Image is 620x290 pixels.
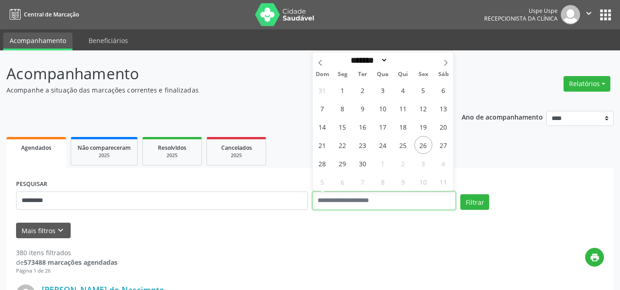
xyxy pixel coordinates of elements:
[374,99,392,117] span: Setembro 10, 2025
[394,173,412,191] span: Outubro 9, 2025
[334,118,352,136] span: Setembro 15, 2025
[313,154,331,172] span: Setembro 28, 2025
[484,15,558,22] span: Recepcionista da clínica
[158,144,186,152] span: Resolvidos
[374,118,392,136] span: Setembro 17, 2025
[16,257,117,267] div: de
[332,71,352,77] span: Seg
[354,118,372,136] span: Setembro 16, 2025
[334,136,352,154] span: Setembro 22, 2025
[435,99,452,117] span: Setembro 13, 2025
[584,8,594,18] i: 
[433,71,453,77] span: Sáb
[393,71,413,77] span: Qui
[414,173,432,191] span: Outubro 10, 2025
[3,33,73,50] a: Acompanhamento
[313,118,331,136] span: Setembro 14, 2025
[16,267,117,275] div: Página 1 de 26
[414,81,432,99] span: Setembro 5, 2025
[435,173,452,191] span: Outubro 11, 2025
[16,223,71,239] button: Mais filtroskeyboard_arrow_down
[334,154,352,172] span: Setembro 29, 2025
[78,152,131,159] div: 2025
[16,248,117,257] div: 380 itens filtrados
[388,55,418,65] input: Year
[462,111,543,122] p: Ano de acompanhamento
[352,71,373,77] span: Ter
[435,136,452,154] span: Setembro 27, 2025
[354,99,372,117] span: Setembro 9, 2025
[221,144,252,152] span: Cancelados
[354,154,372,172] span: Setembro 30, 2025
[598,7,614,23] button: apps
[334,173,352,191] span: Outubro 6, 2025
[414,118,432,136] span: Setembro 19, 2025
[394,99,412,117] span: Setembro 11, 2025
[56,225,66,235] i: keyboard_arrow_down
[394,154,412,172] span: Outubro 2, 2025
[414,154,432,172] span: Outubro 3, 2025
[82,33,134,49] a: Beneficiários
[414,99,432,117] span: Setembro 12, 2025
[435,118,452,136] span: Setembro 20, 2025
[590,252,600,263] i: print
[354,81,372,99] span: Setembro 2, 2025
[21,144,51,152] span: Agendados
[413,71,433,77] span: Sex
[24,258,117,267] strong: 573488 marcações agendadas
[213,152,259,159] div: 2025
[394,81,412,99] span: Setembro 4, 2025
[374,154,392,172] span: Outubro 1, 2025
[313,136,331,154] span: Setembro 21, 2025
[374,173,392,191] span: Outubro 8, 2025
[354,173,372,191] span: Outubro 7, 2025
[374,81,392,99] span: Setembro 3, 2025
[334,99,352,117] span: Setembro 8, 2025
[580,5,598,24] button: 
[460,194,489,210] button: Filtrar
[348,55,388,65] select: Month
[334,81,352,99] span: Setembro 1, 2025
[78,144,131,152] span: Não compareceram
[24,11,79,18] span: Central de Marcação
[6,85,431,95] p: Acompanhe a situação das marcações correntes e finalizadas
[585,248,604,267] button: print
[414,136,432,154] span: Setembro 26, 2025
[561,5,580,24] img: img
[313,81,331,99] span: Agosto 31, 2025
[313,99,331,117] span: Setembro 7, 2025
[374,136,392,154] span: Setembro 24, 2025
[6,62,431,85] p: Acompanhamento
[373,71,393,77] span: Qua
[394,136,412,154] span: Setembro 25, 2025
[16,177,47,192] label: PESQUISAR
[313,173,331,191] span: Outubro 5, 2025
[354,136,372,154] span: Setembro 23, 2025
[564,76,610,92] button: Relatórios
[435,81,452,99] span: Setembro 6, 2025
[484,7,558,15] div: Uspe Uspe
[394,118,412,136] span: Setembro 18, 2025
[435,154,452,172] span: Outubro 4, 2025
[149,152,195,159] div: 2025
[313,71,333,77] span: Dom
[6,7,79,22] a: Central de Marcação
